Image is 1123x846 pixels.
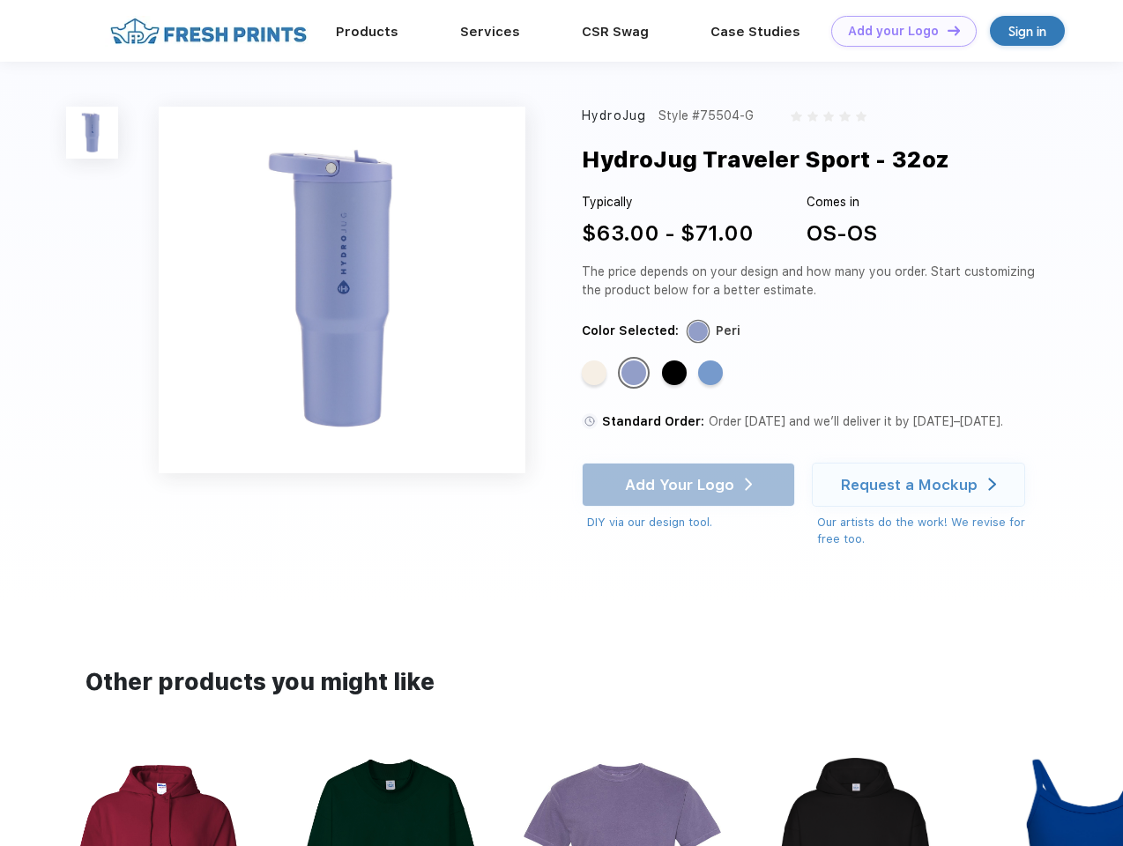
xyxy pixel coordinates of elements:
img: DT [948,26,960,35]
div: The price depends on your design and how many you order. Start customizing the product below for ... [582,263,1042,300]
img: gray_star.svg [839,111,850,122]
div: HydroJug Traveler Sport - 32oz [582,143,949,176]
img: white arrow [988,478,996,491]
a: Sign in [990,16,1065,46]
div: $63.00 - $71.00 [582,218,754,249]
div: Color Selected: [582,322,679,340]
div: Request a Mockup [841,476,978,493]
div: Cream [582,360,606,385]
a: Products [336,24,398,40]
div: Our artists do the work! We revise for free too. [817,514,1042,548]
img: fo%20logo%202.webp [105,16,312,47]
img: gray_star.svg [823,111,834,122]
div: Style #75504-G [658,107,754,125]
div: DIY via our design tool. [587,514,795,531]
div: Comes in [807,193,877,211]
div: Light Blue [698,360,723,385]
span: Order [DATE] and we’ll deliver it by [DATE]–[DATE]. [709,414,1003,428]
img: standard order [582,413,598,429]
img: gray_star.svg [807,111,818,122]
div: HydroJug [582,107,646,125]
div: Sign in [1008,21,1046,41]
img: func=resize&h=100 [66,107,118,159]
div: Typically [582,193,754,211]
img: gray_star.svg [791,111,801,122]
div: Peri [621,360,646,385]
div: Black [662,360,687,385]
img: gray_star.svg [856,111,866,122]
img: func=resize&h=640 [159,107,525,473]
div: Add your Logo [848,24,939,39]
div: Other products you might like [86,665,1037,700]
div: OS-OS [807,218,877,249]
span: Standard Order: [602,414,704,428]
div: Peri [716,322,740,340]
